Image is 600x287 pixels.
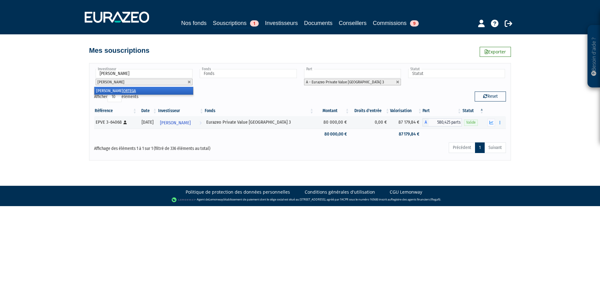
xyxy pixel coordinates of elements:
a: Exporter [480,47,511,57]
span: [PERSON_NAME] [160,117,191,129]
select: Afficheréléments [107,92,122,102]
th: Statut : activer pour trier la colonne par ordre d&eacute;croissant [462,106,484,116]
img: 1732889491-logotype_eurazeo_blanc_rvb.png [85,12,149,23]
a: Politique de protection des données personnelles [186,189,290,195]
a: Souscriptions1 [213,19,259,28]
img: logo-lemonway.png [172,197,196,203]
div: Affichage des éléments 1 à 1 sur 1 (filtré de 336 éléments au total) [94,142,260,152]
a: Documents [304,19,332,27]
a: 1 [475,142,485,153]
td: 80 000,00 € [314,129,350,140]
a: CGU Lemonway [390,189,422,195]
label: Afficher éléments [94,92,138,102]
span: A - Eurazeo Private Value [GEOGRAPHIC_DATA] 3 [306,80,384,84]
span: 580,425 parts [429,118,462,126]
div: [DATE] [140,119,155,126]
span: Valide [464,120,478,126]
a: Conseillers [339,19,367,27]
span: [PERSON_NAME] [97,80,124,84]
h4: Mes souscriptions [89,47,149,54]
td: 87 179,84 € [390,116,422,129]
a: Nos fonds [181,19,207,27]
a: Registre des agents financiers (Regafi) [391,197,440,201]
a: Lemonway [209,197,223,201]
p: Besoin d'aide ? [590,28,597,85]
button: Reset [475,92,506,101]
th: Droits d'entrée: activer pour trier la colonne par ordre croissant [350,106,390,116]
td: 87 179,84 € [390,129,422,140]
div: EPVE 3-64068 [96,119,135,126]
em: ORTEGA [123,88,136,93]
th: Investisseur: activer pour trier la colonne par ordre croissant [157,106,204,116]
span: 1 [250,20,259,27]
span: A [422,118,429,126]
i: Voir l'investisseur [199,117,202,129]
span: 9 [410,20,419,27]
a: Investisseurs [265,19,298,27]
td: 0,00 € [350,116,390,129]
th: Fonds: activer pour trier la colonne par ordre croissant [204,106,314,116]
td: 80 000,00 € [314,116,350,129]
div: A - Eurazeo Private Value Europe 3 [422,118,462,126]
a: Commissions9 [373,19,419,27]
i: [Français] Personne physique [123,121,127,124]
th: Date: activer pour trier la colonne par ordre croissant [137,106,157,116]
th: Valorisation: activer pour trier la colonne par ordre croissant [390,106,422,116]
li: [PERSON_NAME] [94,87,193,95]
div: - Agent de (établissement de paiement dont le siège social est situé au [STREET_ADDRESS], agréé p... [6,197,594,203]
a: [PERSON_NAME] [157,116,204,129]
a: Conditions générales d'utilisation [305,189,375,195]
th: Montant: activer pour trier la colonne par ordre croissant [314,106,350,116]
div: Eurazeo Private Value [GEOGRAPHIC_DATA] 3 [206,119,312,126]
th: Référence : activer pour trier la colonne par ordre croissant [94,106,137,116]
th: Part: activer pour trier la colonne par ordre croissant [422,106,462,116]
